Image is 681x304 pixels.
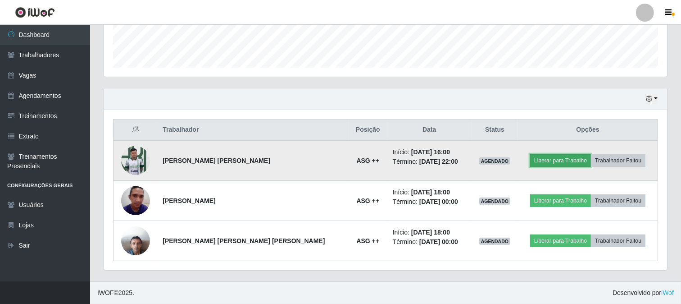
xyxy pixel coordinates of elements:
time: [DATE] 00:00 [419,238,458,245]
time: [DATE] 22:00 [419,158,458,165]
span: AGENDADO [479,238,511,245]
li: Início: [393,228,466,237]
strong: ASG ++ [357,237,380,244]
li: Término: [393,237,466,247]
time: [DATE] 00:00 [419,198,458,205]
span: AGENDADO [479,157,511,165]
span: IWOF [97,289,114,296]
strong: [PERSON_NAME] [PERSON_NAME] [PERSON_NAME] [163,237,325,244]
img: 1698057093105.jpeg [121,141,150,180]
time: [DATE] 16:00 [411,148,450,156]
li: Início: [393,188,466,197]
li: Término: [393,197,466,207]
button: Trabalhador Faltou [591,154,645,167]
button: Liberar para Trabalho [530,154,591,167]
span: AGENDADO [479,198,511,205]
th: Data [387,120,472,141]
th: Opções [518,120,658,141]
img: CoreUI Logo [15,7,55,18]
time: [DATE] 18:00 [411,229,450,236]
button: Trabalhador Faltou [591,194,645,207]
strong: [PERSON_NAME] [163,197,215,204]
button: Trabalhador Faltou [591,235,645,247]
button: Liberar para Trabalho [530,235,591,247]
span: © 2025 . [97,288,134,298]
button: Liberar para Trabalho [530,194,591,207]
span: Desenvolvido por [613,288,674,298]
th: Status [472,120,518,141]
img: 1700332760077.jpeg [121,181,150,220]
img: 1745881058992.jpeg [121,221,150,260]
strong: ASG ++ [357,157,380,164]
li: Término: [393,157,466,166]
a: iWof [661,289,674,296]
th: Trabalhador [157,120,349,141]
strong: [PERSON_NAME] [PERSON_NAME] [163,157,270,164]
th: Posição [349,120,387,141]
time: [DATE] 18:00 [411,189,450,196]
li: Início: [393,147,466,157]
strong: ASG ++ [357,197,380,204]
